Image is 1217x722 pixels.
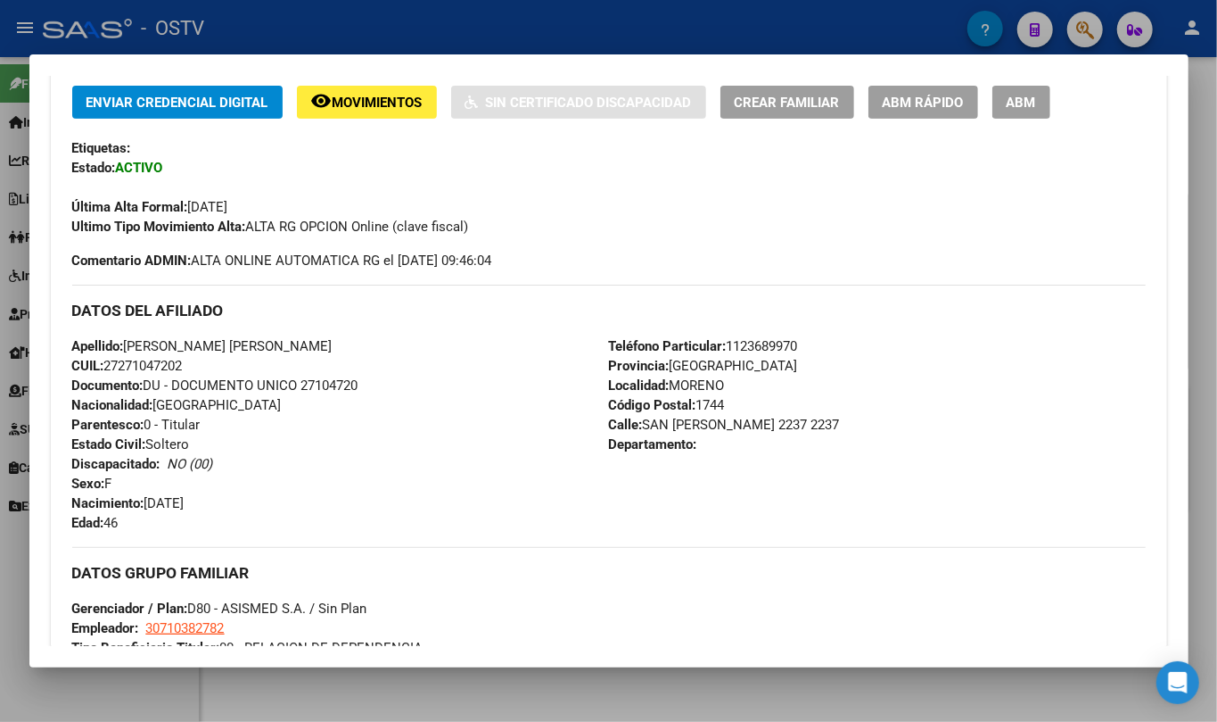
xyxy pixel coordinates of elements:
[609,358,798,374] span: [GEOGRAPHIC_DATA]
[72,515,104,531] strong: Edad:
[72,476,112,492] span: F
[72,601,188,617] strong: Gerenciador / Plan:
[609,397,696,413] strong: Código Postal:
[29,29,43,43] img: logo_orange.svg
[609,338,798,354] span: 1123689970
[720,86,854,119] button: Crear Familiar
[72,253,192,269] strong: Comentario ADMIN:
[72,358,183,374] span: 27271047202
[868,86,978,119] button: ABM Rápido
[72,160,116,176] strong: Estado:
[72,515,119,531] span: 46
[72,436,146,452] strong: Estado Civil:
[72,476,105,492] strong: Sexo:
[883,95,964,111] span: ABM Rápido
[486,95,692,111] span: Sin Certificado Discapacidad
[72,378,358,394] span: DU - DOCUMENTO UNICO 27104720
[992,86,1050,119] button: ABM
[72,456,160,472] strong: Discapacitado:
[46,46,200,61] div: Dominio: [DOMAIN_NAME]
[168,456,213,472] i: NO (00)
[735,95,840,111] span: Crear Familiar
[72,397,282,413] span: [GEOGRAPHIC_DATA]
[72,219,246,235] strong: Ultimo Tipo Movimiento Alta:
[72,436,190,452] span: Soltero
[190,104,204,118] img: tab_keywords_by_traffic_grey.svg
[72,199,228,215] span: [DATE]
[609,397,725,413] span: 1744
[72,301,1146,320] h3: DATOS DEL AFILIADO
[146,620,225,636] span: 30710382782
[609,378,670,394] strong: Localidad:
[72,495,144,511] strong: Nacimiento:
[1007,95,1036,111] span: ABM
[72,378,144,394] strong: Documento:
[72,338,333,354] span: [PERSON_NAME] [PERSON_NAME]
[50,29,87,43] div: v 4.0.25
[86,95,268,111] span: Enviar Credencial Digital
[72,640,423,656] span: 00 - RELACION DE DEPENDENCIA
[609,378,725,394] span: MORENO
[72,640,220,656] strong: Tipo Beneficiario Titular:
[116,160,163,176] strong: ACTIVO
[609,436,697,452] strong: Departamento:
[72,140,131,156] strong: Etiquetas:
[609,338,727,354] strong: Teléfono Particular:
[210,105,284,117] div: Palabras clave
[72,86,283,119] button: Enviar Credencial Digital
[72,199,188,215] strong: Última Alta Formal:
[1156,661,1199,704] div: Open Intercom Messenger
[297,86,437,119] button: Movimientos
[74,104,88,118] img: tab_domain_overview_orange.svg
[333,95,423,111] span: Movimientos
[72,417,144,433] strong: Parentesco:
[609,417,643,433] strong: Calle:
[72,495,185,511] span: [DATE]
[609,417,840,433] span: SAN [PERSON_NAME] 2237 2237
[72,338,124,354] strong: Apellido:
[451,86,706,119] button: Sin Certificado Discapacidad
[29,46,43,61] img: website_grey.svg
[609,358,670,374] strong: Provincia:
[72,358,104,374] strong: CUIL:
[72,219,469,235] span: ALTA RG OPCION Online (clave fiscal)
[72,251,492,270] span: ALTA ONLINE AUTOMATICA RG el [DATE] 09:46:04
[311,90,333,112] mat-icon: remove_red_eye
[94,105,136,117] div: Dominio
[72,417,201,433] span: 0 - Titular
[72,601,367,617] span: D80 - ASISMED S.A. / Sin Plan
[72,620,139,636] strong: Empleador:
[72,563,1146,583] h3: DATOS GRUPO FAMILIAR
[72,397,153,413] strong: Nacionalidad:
